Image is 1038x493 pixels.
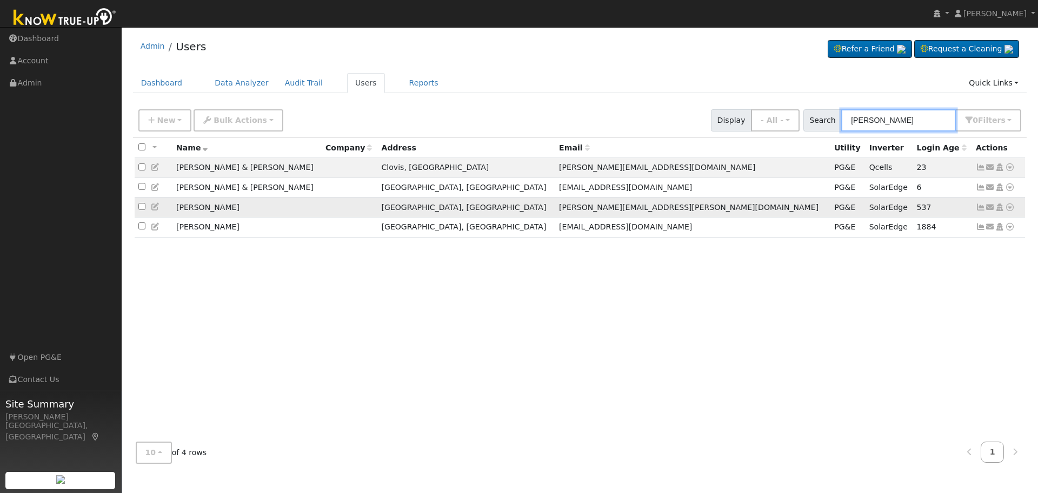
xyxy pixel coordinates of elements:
[207,73,277,93] a: Data Analyzer
[172,198,322,218] td: [PERSON_NAME]
[151,202,161,211] a: Edit User
[151,222,161,231] a: Edit User
[214,116,267,124] span: Bulk Actions
[995,163,1004,172] a: Login As
[986,221,995,233] a: kirstenandbriana@gmail.com
[172,217,322,237] td: [PERSON_NAME]
[5,411,116,423] div: [PERSON_NAME]
[917,222,936,231] span: 07/14/2020 9:53:12 PM
[1005,162,1015,173] a: Other actions
[869,163,893,172] span: Qcells
[381,142,551,154] div: Address
[995,222,1004,231] a: Login As
[145,448,156,457] span: 10
[976,183,986,192] a: Show Graph
[976,222,986,231] a: Show Graph
[401,73,447,93] a: Reports
[136,442,172,464] button: 10
[914,40,1019,58] a: Request a Cleaning
[976,142,1021,154] div: Actions
[828,40,912,58] a: Refer a Friend
[978,116,1006,124] span: Filter
[559,143,589,152] span: Email
[869,222,908,231] span: SolarEdge
[5,420,116,443] div: [GEOGRAPHIC_DATA], [GEOGRAPHIC_DATA]
[1005,182,1015,193] a: Other actions
[194,109,283,132] button: Bulk Actions
[917,203,931,212] span: 03/22/2024 9:22:03 AM
[559,163,755,172] span: [PERSON_NAME][EMAIL_ADDRESS][DOMAIN_NAME]
[963,9,1027,18] span: [PERSON_NAME]
[176,143,208,152] span: Name
[172,178,322,198] td: [PERSON_NAME] & [PERSON_NAME]
[834,222,855,231] span: PG&E
[91,432,101,441] a: Map
[995,183,1004,192] a: Login As
[56,475,65,484] img: retrieve
[917,163,927,172] span: 08/18/2025 2:42:39 PM
[834,203,855,212] span: PG&E
[151,163,161,172] a: Edit User
[559,203,819,212] span: [PERSON_NAME][EMAIL_ADDRESS][PERSON_NAME][DOMAIN_NAME]
[141,42,165,50] a: Admin
[325,143,372,152] span: Company name
[377,158,555,178] td: Clovis, [GEOGRAPHIC_DATA]
[803,109,842,132] span: Search
[869,142,909,154] div: Inverter
[711,109,751,132] span: Display
[917,143,967,152] span: Days since last login
[897,45,906,54] img: retrieve
[986,162,995,173] a: eric-abbott@att.net
[869,203,908,212] span: SolarEdge
[133,73,191,93] a: Dashboard
[981,442,1004,463] a: 1
[917,183,922,192] span: 09/04/2025 6:50:14 AM
[834,183,855,192] span: PG&E
[559,222,692,231] span: [EMAIL_ADDRESS][DOMAIN_NAME]
[1005,221,1015,233] a: Other actions
[751,109,800,132] button: - All -
[377,217,555,237] td: [GEOGRAPHIC_DATA], [GEOGRAPHIC_DATA]
[176,40,206,53] a: Users
[347,73,385,93] a: Users
[995,203,1004,212] a: Login As
[377,178,555,198] td: [GEOGRAPHIC_DATA], [GEOGRAPHIC_DATA]
[1004,45,1013,54] img: retrieve
[986,182,995,193] a: kcervelli@gmail.com
[1001,116,1005,124] span: s
[151,183,161,192] a: Edit User
[976,163,986,172] a: Show Graph
[986,202,995,213] a: kirsten.krejcik@gmail.com
[961,73,1027,93] a: Quick Links
[841,109,956,132] input: Search
[377,198,555,218] td: [GEOGRAPHIC_DATA], [GEOGRAPHIC_DATA]
[1005,202,1015,213] a: Other actions
[172,158,322,178] td: [PERSON_NAME] & [PERSON_NAME]
[559,183,692,192] span: [EMAIL_ADDRESS][DOMAIN_NAME]
[869,183,908,192] span: SolarEdge
[138,109,192,132] button: New
[976,203,986,212] a: Show Graph
[834,142,861,154] div: Utility
[136,442,207,464] span: of 4 rows
[834,163,855,172] span: PG&E
[955,109,1021,132] button: 0Filters
[157,116,175,124] span: New
[5,397,116,411] span: Site Summary
[277,73,331,93] a: Audit Trail
[8,6,122,30] img: Know True-Up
